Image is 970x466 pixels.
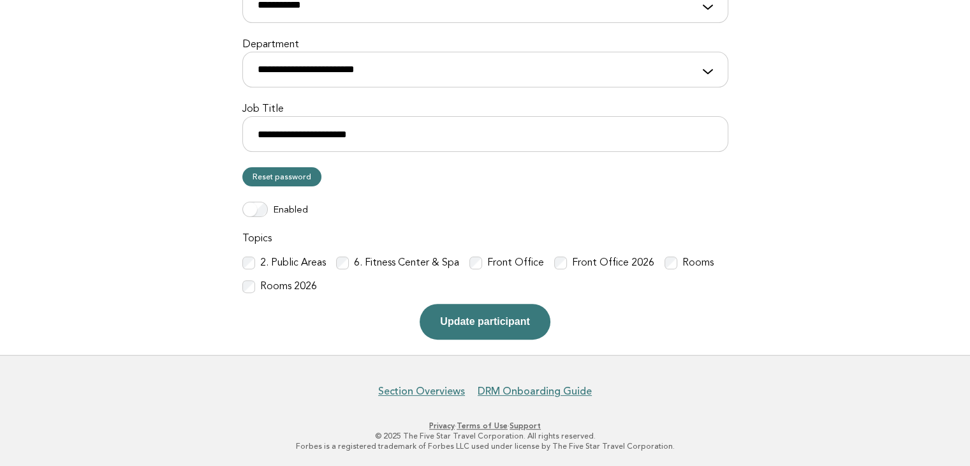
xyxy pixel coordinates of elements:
[682,257,714,270] label: Rooms
[429,421,455,430] a: Privacy
[260,257,326,270] label: 2. Public Areas
[242,38,728,52] label: Department
[242,103,728,116] label: Job Title
[354,257,459,270] label: 6. Fitness Center & Spa
[260,280,317,294] label: Rooms 2026
[95,421,876,431] p: · ·
[420,304,550,340] button: Update participant
[95,441,876,451] p: Forbes is a registered trademark of Forbes LLC used under license by The Five Star Travel Corpora...
[487,257,544,270] label: Front Office
[273,204,308,217] label: Enabled
[95,431,876,441] p: © 2025 The Five Star Travel Corporation. All rights reserved.
[510,421,541,430] a: Support
[242,232,728,246] label: Topics
[478,385,592,398] a: DRM Onboarding Guide
[378,385,465,398] a: Section Overviews
[572,257,654,270] label: Front Office 2026
[242,167,321,186] a: Reset password
[457,421,508,430] a: Terms of Use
